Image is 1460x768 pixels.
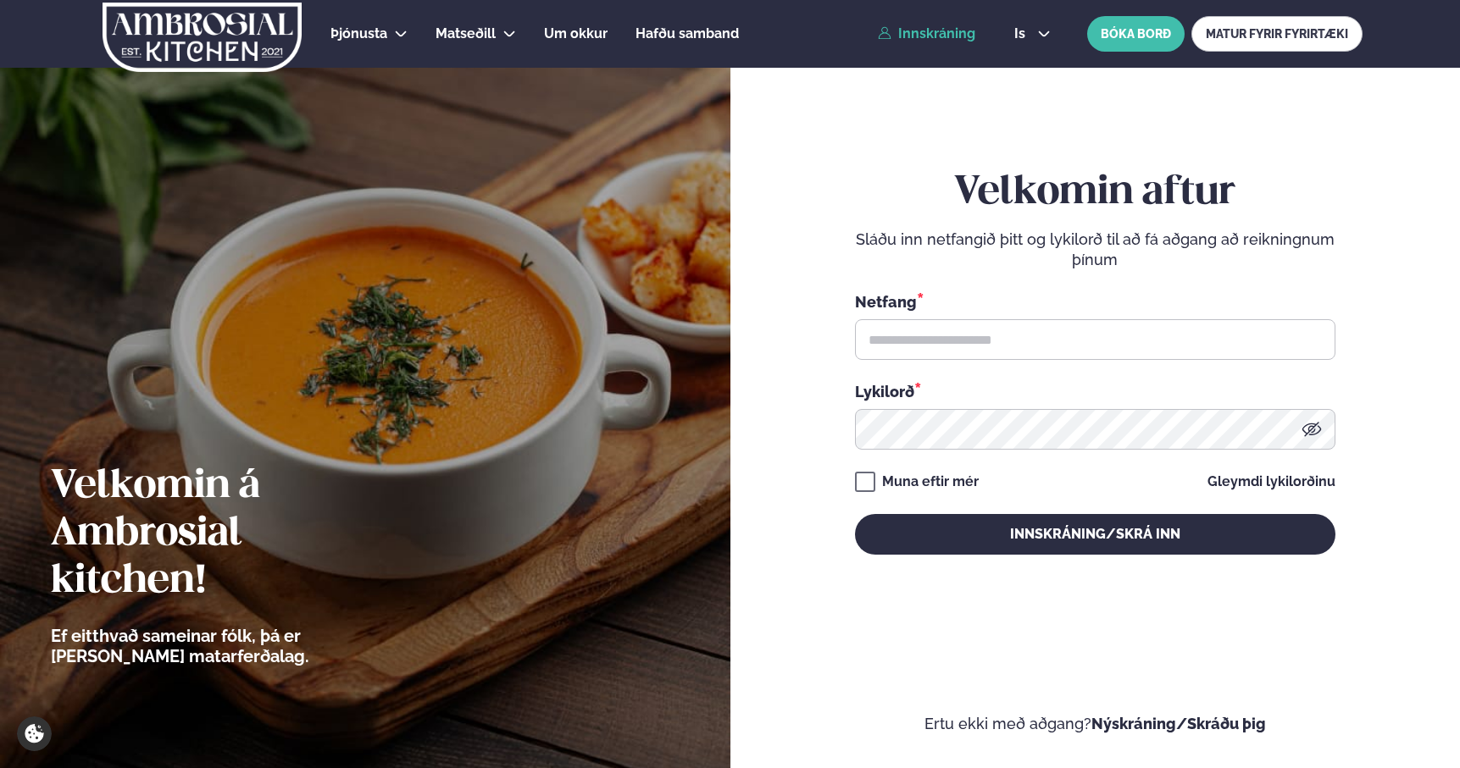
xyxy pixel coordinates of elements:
a: Matseðill [436,24,496,44]
h2: Velkomin aftur [855,169,1335,217]
span: Um okkur [544,25,608,41]
a: Nýskráning/Skráðu þig [1091,715,1266,732]
button: BÓKA BORÐ [1087,16,1185,52]
button: is [1001,27,1064,41]
a: MATUR FYRIR FYRIRTÆKI [1191,16,1363,52]
span: is [1014,27,1030,41]
a: Hafðu samband [636,24,739,44]
button: Innskráning/Skrá inn [855,514,1335,555]
span: Hafðu samband [636,25,739,41]
a: Þjónusta [330,24,387,44]
p: Ertu ekki með aðgang? [781,714,1410,734]
a: Innskráning [878,26,975,41]
p: Sláðu inn netfangið þitt og lykilorð til að fá aðgang að reikningnum þínum [855,229,1335,270]
a: Um okkur [544,24,608,44]
a: Cookie settings [17,716,52,751]
p: Ef eitthvað sameinar fólk, þá er [PERSON_NAME] matarferðalag. [51,626,402,666]
div: Lykilorð [855,380,1335,402]
div: Netfang [855,290,1335,312]
span: Þjónusta [330,25,387,41]
h2: Velkomin á Ambrosial kitchen! [51,463,402,605]
span: Matseðill [436,25,496,41]
img: logo [101,3,303,72]
a: Gleymdi lykilorðinu [1207,475,1335,489]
